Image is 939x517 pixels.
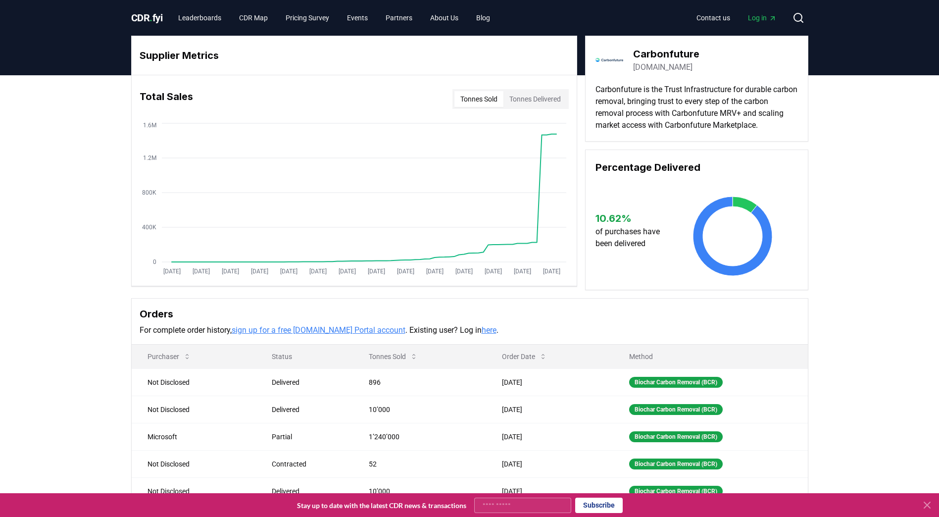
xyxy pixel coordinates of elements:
div: Biochar Carbon Removal (BCR) [629,431,723,442]
tspan: [DATE] [367,268,385,275]
tspan: [DATE] [309,268,326,275]
div: Contracted [272,459,345,469]
tspan: 1.2M [143,155,156,161]
p: of purchases have been delivered [595,226,669,250]
tspan: [DATE] [250,268,268,275]
tspan: 400K [142,224,156,231]
a: here [482,325,496,335]
a: Contact us [689,9,738,27]
nav: Main [689,9,785,27]
a: Partners [378,9,420,27]
td: Not Disclosed [132,396,256,423]
tspan: [DATE] [338,268,355,275]
a: Pricing Survey [278,9,337,27]
h3: Orders [140,307,800,321]
button: Tonnes Delivered [503,91,567,107]
tspan: [DATE] [543,268,560,275]
td: [DATE] [486,423,613,450]
td: 896 [353,368,487,396]
a: Events [339,9,376,27]
td: 10’000 [353,477,487,505]
div: Biochar Carbon Removal (BCR) [629,377,723,388]
h3: Percentage Delivered [595,160,798,175]
td: [DATE] [486,477,613,505]
p: Carbonfuture is the Trust Infrastructure for durable carbon removal, bringing trust to every step... [595,84,798,131]
tspan: [DATE] [221,268,239,275]
td: [DATE] [486,396,613,423]
tspan: [DATE] [484,268,501,275]
td: Microsoft [132,423,256,450]
a: CDR.fyi [131,11,163,25]
h3: Supplier Metrics [140,48,569,63]
tspan: [DATE] [396,268,414,275]
div: Delivered [272,377,345,387]
p: For complete order history, . Existing user? Log in . [140,324,800,336]
span: . [149,12,152,24]
div: Biochar Carbon Removal (BCR) [629,404,723,415]
img: Carbonfuture-logo [595,46,623,74]
td: [DATE] [486,368,613,396]
button: Tonnes Sold [454,91,503,107]
a: Leaderboards [170,9,229,27]
a: Blog [468,9,498,27]
td: [DATE] [486,450,613,477]
h3: Total Sales [140,89,193,109]
tspan: [DATE] [455,268,472,275]
a: CDR Map [231,9,276,27]
h3: 10.62 % [595,211,669,226]
div: Biochar Carbon Removal (BCR) [629,459,723,469]
td: 10’000 [353,396,487,423]
a: Log in [740,9,785,27]
div: Biochar Carbon Removal (BCR) [629,486,723,497]
a: sign up for a free [DOMAIN_NAME] Portal account [232,325,405,335]
span: Log in [748,13,777,23]
div: Partial [272,432,345,442]
p: Status [264,352,345,362]
tspan: [DATE] [280,268,297,275]
tspan: [DATE] [192,268,209,275]
a: About Us [422,9,466,27]
td: 52 [353,450,487,477]
tspan: [DATE] [426,268,443,275]
tspan: 1.6M [143,122,156,129]
td: Not Disclosed [132,368,256,396]
tspan: 0 [153,258,156,265]
td: Not Disclosed [132,477,256,505]
button: Order Date [494,347,555,366]
h3: Carbonfuture [633,47,699,61]
button: Tonnes Sold [361,347,426,366]
td: Not Disclosed [132,450,256,477]
div: Delivered [272,486,345,496]
tspan: 800K [142,189,156,196]
a: [DOMAIN_NAME] [633,61,692,73]
p: Method [621,352,799,362]
tspan: [DATE] [513,268,531,275]
td: 1’240’000 [353,423,487,450]
button: Purchaser [140,347,199,366]
div: Delivered [272,405,345,414]
nav: Main [170,9,498,27]
tspan: [DATE] [163,268,180,275]
span: CDR fyi [131,12,163,24]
